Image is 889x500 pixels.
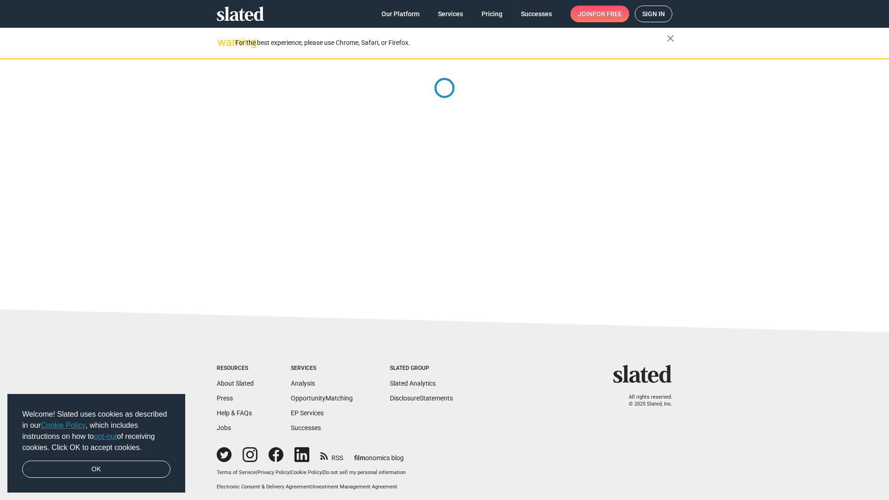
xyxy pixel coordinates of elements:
[218,37,229,48] mat-icon: warning
[94,432,117,440] a: opt-out
[482,6,502,22] span: Pricing
[635,6,672,22] a: Sign in
[235,37,667,49] div: For the best experience, please use Chrome, Safari, or Firefox.
[22,409,170,453] span: Welcome! Slated uses cookies as described in our , which includes instructions on how to of recei...
[354,446,404,462] a: filmonomics blog
[291,469,322,475] a: Cookie Policy
[354,454,365,462] span: film
[438,6,463,22] span: Services
[291,409,324,417] a: EP Services
[291,365,353,372] div: Services
[257,469,289,475] a: Privacy Policy
[291,394,353,402] a: OpportunityMatching
[665,33,676,44] mat-icon: close
[291,380,315,387] a: Analysis
[217,365,254,372] div: Resources
[474,6,510,22] a: Pricing
[374,6,427,22] a: Our Platform
[593,6,622,22] span: for free
[22,461,170,478] a: dismiss cookie message
[217,409,252,417] a: Help & FAQs
[521,6,552,22] span: Successes
[256,469,257,475] span: |
[570,6,629,22] a: Joinfor free
[41,421,86,429] a: Cookie Policy
[217,484,311,490] a: Electronic Consent & Delivery Agreement
[513,6,559,22] a: Successes
[619,394,672,407] p: All rights reserved. © 2025 Slated, Inc.
[390,380,436,387] a: Slated Analytics
[322,469,323,475] span: |
[390,394,453,402] a: DisclosureStatements
[311,484,313,490] span: |
[289,469,291,475] span: |
[217,469,256,475] a: Terms of Service
[217,424,231,431] a: Jobs
[217,394,233,402] a: Press
[313,484,397,490] a: Investment Management Agreement
[7,394,185,493] div: cookieconsent
[291,424,321,431] a: Successes
[578,6,622,22] span: Join
[320,448,343,462] a: RSS
[431,6,470,22] a: Services
[217,380,254,387] a: About Slated
[642,6,665,22] span: Sign in
[323,469,406,476] button: Do not sell my personal information
[382,6,419,22] span: Our Platform
[390,365,453,372] div: Slated Group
